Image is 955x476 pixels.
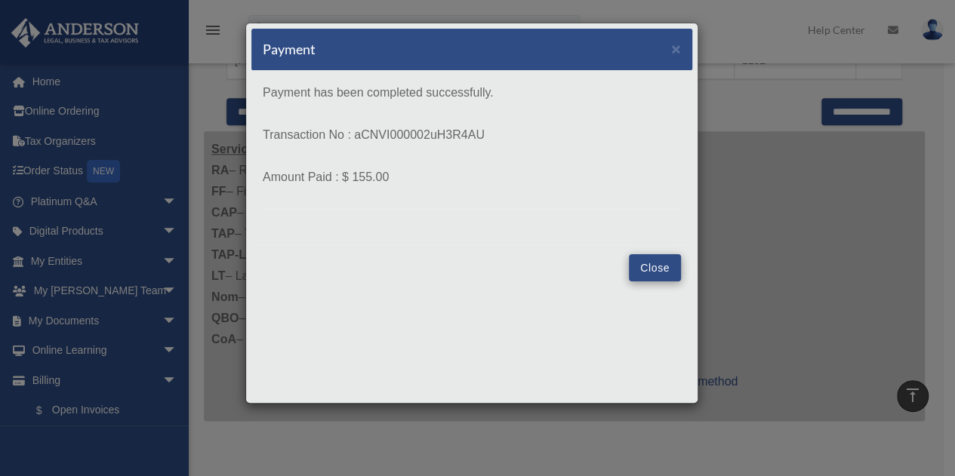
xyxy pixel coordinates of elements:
span: × [671,40,681,57]
button: Close [629,254,681,281]
p: Transaction No : aCNVI000002uH3R4AU [263,124,681,146]
p: Amount Paid : $ 155.00 [263,167,681,188]
button: Close [671,41,681,57]
h5: Payment [263,40,316,59]
p: Payment has been completed successfully. [263,82,681,103]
